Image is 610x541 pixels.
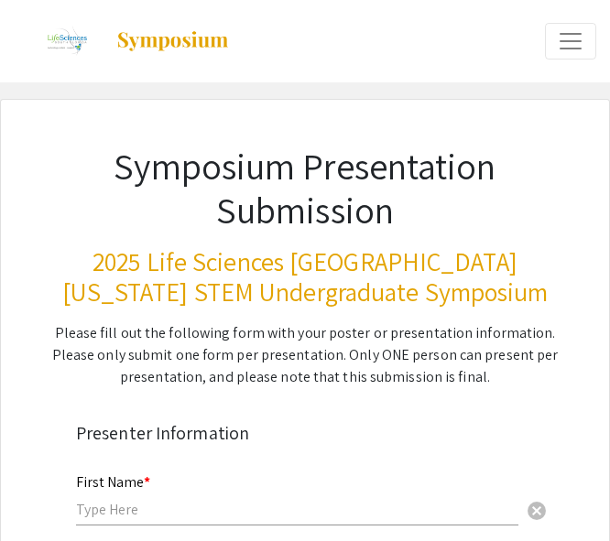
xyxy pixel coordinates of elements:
[545,23,596,60] button: Expand or Collapse Menu
[14,18,230,64] a: 2025 Life Sciences South Florida STEM Undergraduate Symposium
[45,144,565,232] h1: Symposium Presentation Submission
[76,472,150,492] mat-label: First Name
[36,18,97,64] img: 2025 Life Sciences South Florida STEM Undergraduate Symposium
[115,30,230,52] img: Symposium by ForagerOne
[45,322,565,388] div: Please fill out the following form with your poster or presentation information. Please only subm...
[45,246,565,308] h3: 2025 Life Sciences [GEOGRAPHIC_DATA][US_STATE] STEM Undergraduate Symposium
[526,500,548,522] span: cancel
[76,500,518,519] input: Type Here
[518,491,555,527] button: Clear
[76,419,534,447] div: Presenter Information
